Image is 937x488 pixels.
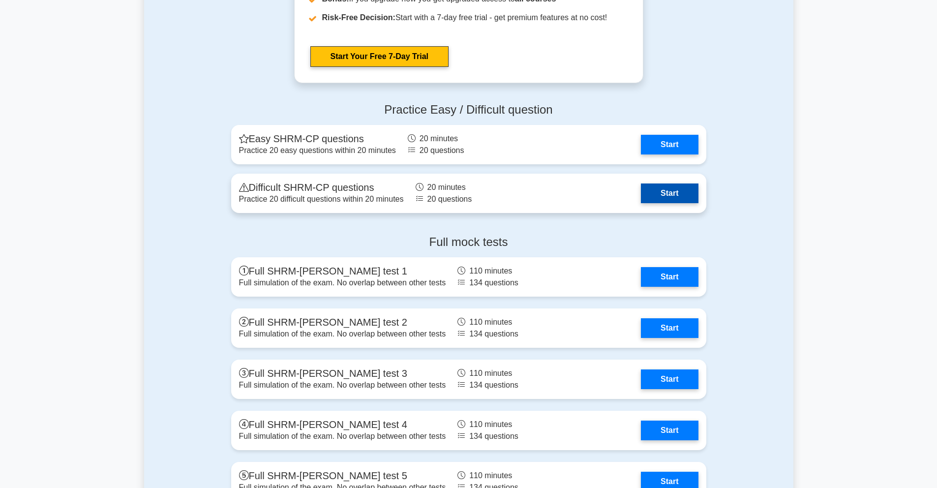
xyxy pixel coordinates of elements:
[641,135,698,154] a: Start
[641,183,698,203] a: Start
[310,46,449,67] a: Start Your Free 7-Day Trial
[641,318,698,338] a: Start
[231,235,706,249] h4: Full mock tests
[641,369,698,389] a: Start
[641,267,698,287] a: Start
[641,421,698,440] a: Start
[231,103,706,117] h4: Practice Easy / Difficult question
